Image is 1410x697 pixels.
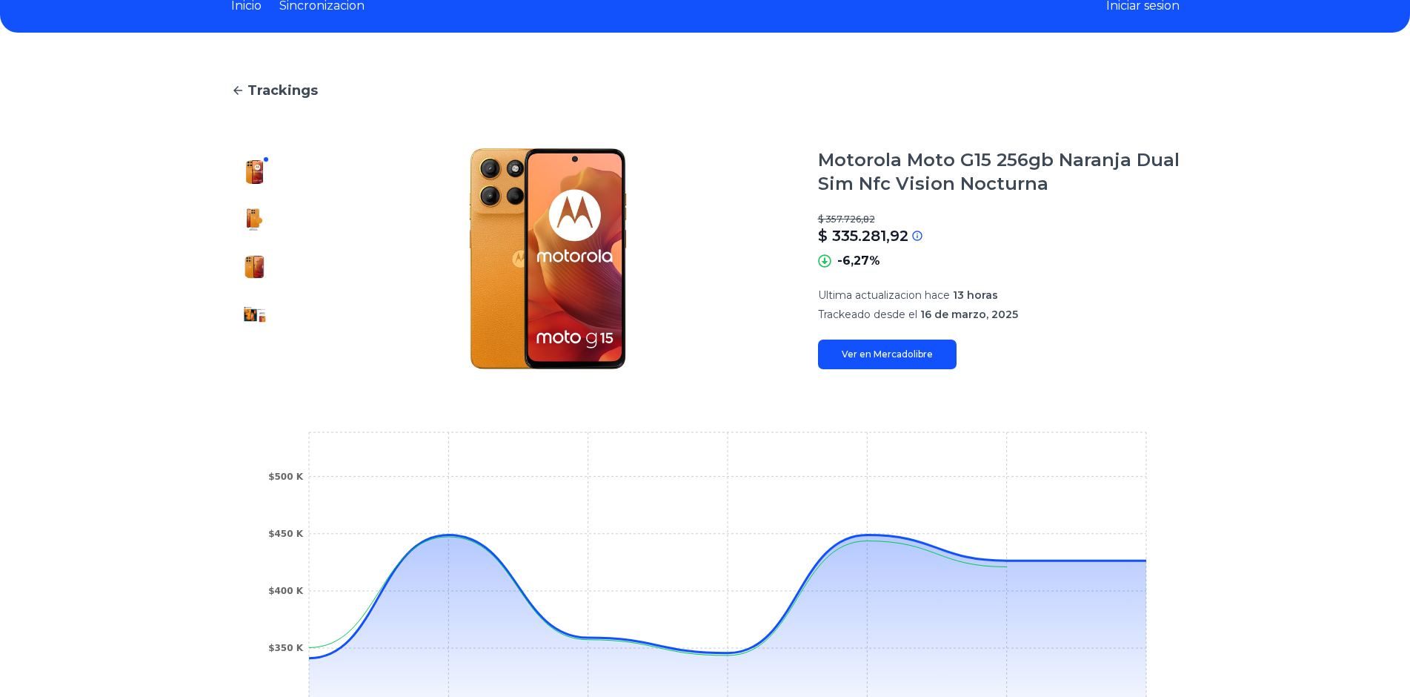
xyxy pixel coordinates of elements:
img: Motorola Moto G15 256gb Naranja Dual Sim Nfc Vision Nocturna [243,303,267,326]
span: 16 de marzo, 2025 [920,308,1018,321]
tspan: $500 K [268,472,304,482]
p: $ 357.726,82 [818,214,1180,225]
p: $ 335.281,92 [818,225,908,246]
tspan: $400 K [268,586,304,596]
p: -6,27% [837,252,880,270]
img: Motorola Moto G15 256gb Naranja Dual Sim Nfc Vision Nocturna [243,208,267,231]
img: Motorola Moto G15 256gb Naranja Dual Sim Nfc Vision Nocturna [308,148,788,369]
span: Trackings [247,80,318,101]
h1: Motorola Moto G15 256gb Naranja Dual Sim Nfc Vision Nocturna [818,148,1180,196]
a: Trackings [231,80,1180,101]
span: Ultima actualizacion hace [818,288,950,302]
span: Trackeado desde el [818,308,917,321]
a: Ver en Mercadolibre [818,340,957,369]
img: Motorola Moto G15 256gb Naranja Dual Sim Nfc Vision Nocturna [243,255,267,279]
span: 13 horas [953,288,998,302]
tspan: $450 K [268,529,304,539]
img: Motorola Moto G15 256gb Naranja Dual Sim Nfc Vision Nocturna [243,160,267,184]
tspan: $350 K [268,643,304,653]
